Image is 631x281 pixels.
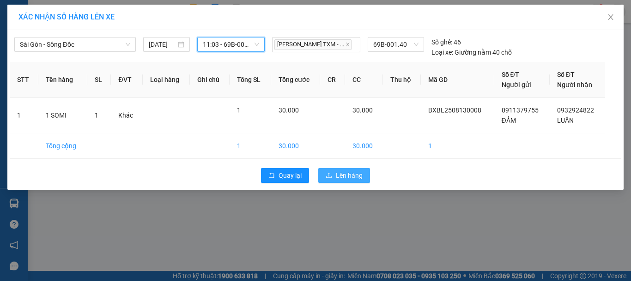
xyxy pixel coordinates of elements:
td: 30.000 [345,133,383,159]
span: rollback [268,172,275,180]
th: SL [87,62,111,98]
span: upload [326,172,332,180]
th: CC [345,62,383,98]
span: [PERSON_NAME] TXM - ... [274,39,352,50]
span: Số ĐT [502,71,519,78]
div: Giường nằm 40 chỗ [431,47,512,57]
span: XÁC NHẬN SỐ HÀNG LÊN XE [18,12,115,21]
span: Người nhận [557,81,592,88]
button: Close [598,5,624,31]
th: Thu hộ [383,62,421,98]
span: Sài Gòn - Sông Đốc [20,37,130,51]
span: 30.000 [279,106,299,114]
th: Loại hàng [143,62,190,98]
button: uploadLên hàng [318,168,370,183]
th: Tổng cước [271,62,320,98]
span: 11:03 - 69B-001.40 [203,37,260,51]
th: Ghi chú [190,62,230,98]
td: 1 [421,133,494,159]
td: Tổng cộng [38,133,87,159]
th: Tổng SL [230,62,271,98]
th: ĐVT [111,62,143,98]
span: 30.000 [352,106,373,114]
span: Số ĐT [557,71,575,78]
button: rollbackQuay lại [261,168,309,183]
span: 0911379755 [502,106,539,114]
th: Mã GD [421,62,494,98]
th: STT [10,62,38,98]
span: close [607,13,614,21]
span: Người gửi [502,81,531,88]
div: 46 [431,37,461,47]
span: ĐẢM [502,117,516,124]
span: Số ghế: [431,37,452,47]
span: 1 [237,106,241,114]
input: 13/08/2025 [149,39,176,50]
span: close [346,42,350,47]
span: LUÂN [557,117,574,124]
td: 1 [230,133,271,159]
span: 0932924822 [557,106,594,114]
span: Quay lại [279,170,302,181]
td: 1 SOMI [38,98,87,133]
span: 1 [95,112,98,119]
th: CR [320,62,345,98]
span: 69B-001.40 [373,37,419,51]
span: Lên hàng [336,170,363,181]
td: 30.000 [271,133,320,159]
th: Tên hàng [38,62,87,98]
span: Loại xe: [431,47,453,57]
td: Khác [111,98,143,133]
td: 1 [10,98,38,133]
span: BXBL2508130008 [428,106,481,114]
